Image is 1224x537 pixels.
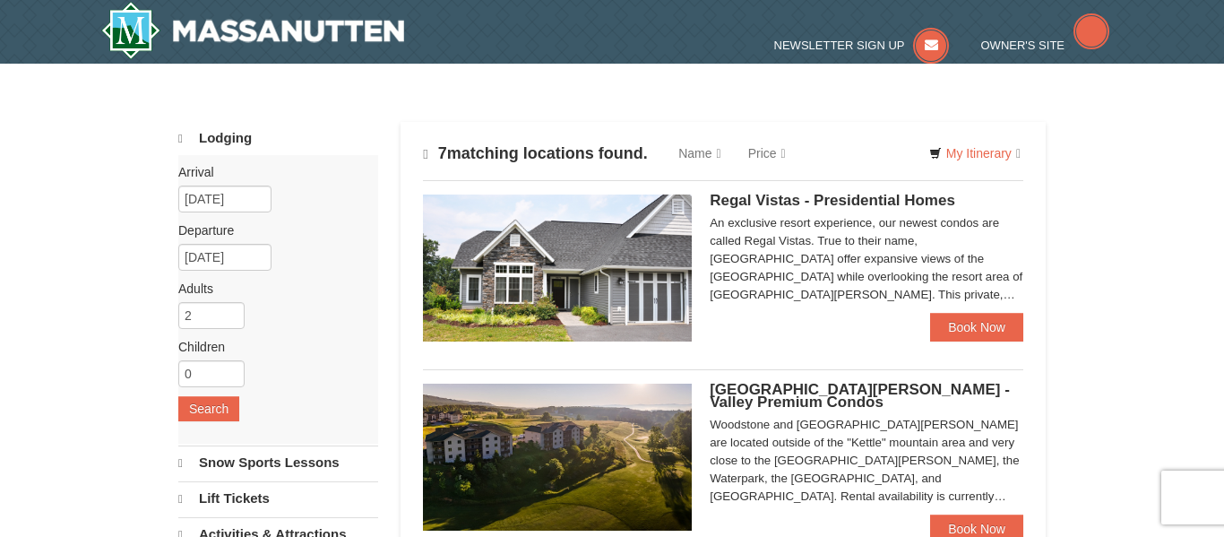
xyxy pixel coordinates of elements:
[981,39,1110,52] a: Owner's Site
[774,39,905,52] span: Newsletter Sign Up
[178,481,378,515] a: Lift Tickets
[101,2,404,59] a: Massanutten Resort
[710,416,1023,506] div: Woodstone and [GEOGRAPHIC_DATA][PERSON_NAME] are located outside of the "Kettle" mountain area an...
[981,39,1065,52] span: Owner's Site
[423,144,648,163] h4: matching locations found.
[665,135,734,171] a: Name
[930,313,1023,342] a: Book Now
[178,163,365,181] label: Arrival
[438,144,447,162] span: 7
[423,195,692,342] img: 19218991-1-902409a9.jpg
[918,140,1032,167] a: My Itinerary
[710,192,955,209] span: Regal Vistas - Presidential Homes
[774,39,950,52] a: Newsletter Sign Up
[710,381,1010,411] span: [GEOGRAPHIC_DATA][PERSON_NAME] - Valley Premium Condos
[178,221,365,239] label: Departure
[178,396,239,421] button: Search
[178,338,365,356] label: Children
[710,214,1023,304] div: An exclusive resort experience, our newest condos are called Regal Vistas. True to their name, [G...
[178,446,378,480] a: Snow Sports Lessons
[178,280,365,298] label: Adults
[423,384,692,531] img: 19219041-4-ec11c166.jpg
[735,135,799,171] a: Price
[178,122,378,155] a: Lodging
[101,2,404,59] img: Massanutten Resort Logo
